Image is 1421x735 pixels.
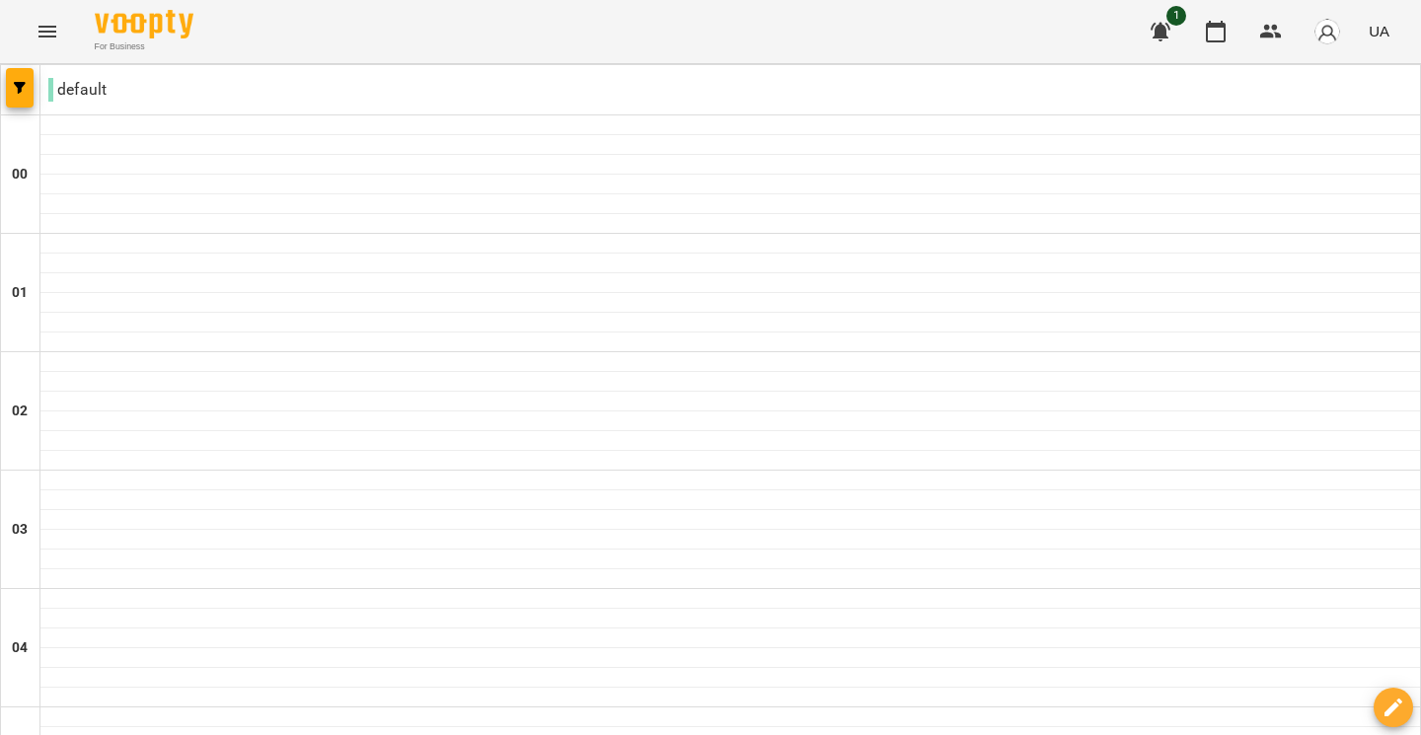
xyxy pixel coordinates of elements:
[12,164,28,185] h6: 00
[95,40,193,53] span: For Business
[1166,6,1186,26] span: 1
[24,8,71,55] button: Menu
[1313,18,1341,45] img: avatar_s.png
[95,10,193,38] img: Voopty Logo
[1369,21,1389,41] span: UA
[48,78,107,102] p: default
[12,637,28,659] h6: 04
[12,519,28,541] h6: 03
[12,401,28,422] h6: 02
[1361,13,1397,49] button: UA
[12,282,28,304] h6: 01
